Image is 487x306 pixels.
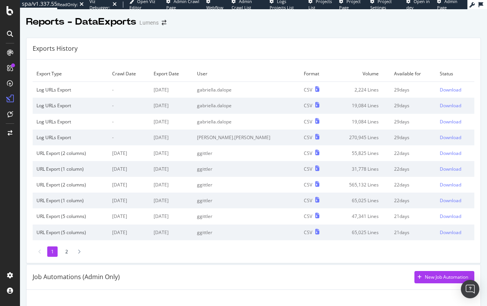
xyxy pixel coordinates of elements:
[331,161,390,177] td: 31,778 Lines
[108,193,150,208] td: [DATE]
[440,150,461,156] div: Download
[390,98,436,113] td: 29 days
[304,150,312,156] div: CSV
[193,145,300,161] td: ggittler
[436,66,474,82] td: Status
[440,134,470,141] a: Download
[440,102,461,109] div: Download
[440,166,461,172] div: Download
[331,98,390,113] td: 19,084 Lines
[193,177,300,193] td: ggittler
[425,274,468,280] div: New Job Automation
[331,82,390,98] td: 2,224 Lines
[331,66,390,82] td: Volume
[390,225,436,240] td: 21 days
[304,86,312,93] div: CSV
[300,66,331,82] td: Format
[331,114,390,130] td: 19,084 Lines
[440,134,461,141] div: Download
[108,177,150,193] td: [DATE]
[150,177,193,193] td: [DATE]
[36,118,104,125] div: Log URLs Export
[390,130,436,145] td: 29 days
[414,271,474,283] button: New Job Automation
[36,166,104,172] div: URL Export (1 column)
[108,130,150,145] td: -
[36,213,104,220] div: URL Export (5 columns)
[193,208,300,224] td: ggittler
[390,193,436,208] td: 22 days
[304,229,312,236] div: CSV
[440,150,470,156] a: Download
[390,161,436,177] td: 22 days
[304,118,312,125] div: CSV
[331,177,390,193] td: 565,132 Lines
[193,225,300,240] td: ggittler
[36,86,104,93] div: Log URLs Export
[193,161,300,177] td: ggittler
[461,280,479,298] div: Open Intercom Messenger
[162,20,166,25] div: arrow-right-arrow-left
[331,208,390,224] td: 47,341 Lines
[57,2,78,8] div: ReadOnly:
[206,5,224,10] span: Webflow
[193,193,300,208] td: ggittler
[150,98,193,113] td: [DATE]
[304,102,312,109] div: CSV
[108,66,150,82] td: Crawl Date
[150,66,193,82] td: Export Date
[331,145,390,161] td: 55,825 Lines
[304,197,312,204] div: CSV
[304,134,312,141] div: CSV
[150,225,193,240] td: [DATE]
[440,118,461,125] div: Download
[390,145,436,161] td: 22 days
[108,145,150,161] td: [DATE]
[440,213,461,220] div: Download
[26,15,136,28] div: Reports - DataExports
[304,213,312,220] div: CSV
[331,193,390,208] td: 65,025 Lines
[36,229,104,236] div: URL Export (5 columns)
[108,82,150,98] td: -
[108,225,150,240] td: [DATE]
[440,197,461,204] div: Download
[150,114,193,130] td: [DATE]
[440,229,470,236] a: Download
[33,273,120,281] div: Job Automations (Admin Only)
[193,66,300,82] td: User
[150,193,193,208] td: [DATE]
[36,197,104,204] div: URL Export (1 column)
[440,213,470,220] a: Download
[33,66,108,82] td: Export Type
[331,225,390,240] td: 65,025 Lines
[150,130,193,145] td: [DATE]
[193,82,300,98] td: gabriella.dalope
[440,181,461,188] div: Download
[390,208,436,224] td: 21 days
[33,44,78,53] div: Exports History
[440,118,470,125] a: Download
[108,208,150,224] td: [DATE]
[36,102,104,109] div: Log URLs Export
[390,82,436,98] td: 29 days
[440,229,461,236] div: Download
[390,114,436,130] td: 29 days
[61,246,72,257] li: 2
[304,166,312,172] div: CSV
[390,177,436,193] td: 22 days
[440,86,461,93] div: Download
[108,114,150,130] td: -
[36,181,104,188] div: URL Export (2 columns)
[331,130,390,145] td: 270,945 Lines
[440,181,470,188] a: Download
[193,114,300,130] td: gabriella.dalope
[193,130,300,145] td: [PERSON_NAME].[PERSON_NAME]
[36,134,104,141] div: Log URLs Export
[150,82,193,98] td: [DATE]
[36,150,104,156] div: URL Export (2 columns)
[440,86,470,93] a: Download
[108,98,150,113] td: -
[440,197,470,204] a: Download
[150,145,193,161] td: [DATE]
